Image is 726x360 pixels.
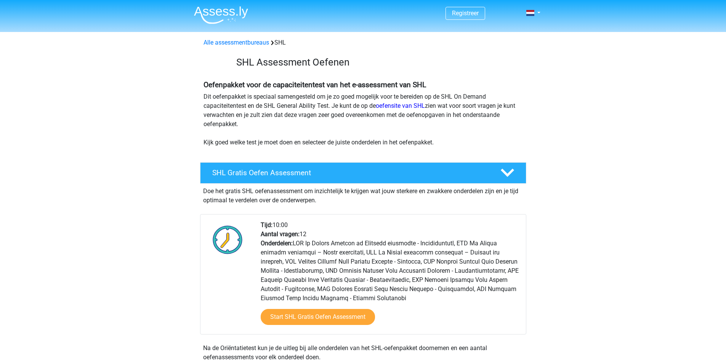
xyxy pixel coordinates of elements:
[194,6,248,24] img: Assessly
[236,56,520,68] h3: SHL Assessment Oefenen
[452,10,479,17] a: Registreer
[200,38,526,47] div: SHL
[208,221,247,259] img: Klok
[204,80,426,89] b: Oefenpakket voor de capaciteitentest van het e-assessment van SHL
[261,221,272,229] b: Tijd:
[261,230,300,238] b: Aantal vragen:
[197,162,529,184] a: SHL Gratis Oefen Assessment
[212,168,488,177] h4: SHL Gratis Oefen Assessment
[204,39,269,46] a: Alle assessmentbureaus
[261,309,375,325] a: Start SHL Gratis Oefen Assessment
[255,221,526,334] div: 10:00 12 LOR Ip Dolors Ametcon ad Elitsedd eiusmodte - Incididuntutl, ETD Ma Aliqua enimadm venia...
[200,184,526,205] div: Doe het gratis SHL oefenassessment om inzichtelijk te krijgen wat jouw sterkere en zwakkere onder...
[376,102,425,109] a: oefensite van SHL
[204,92,523,147] p: Dit oefenpakket is speciaal samengesteld om je zo goed mogelijk voor te bereiden op de SHL On Dem...
[261,240,293,247] b: Onderdelen:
